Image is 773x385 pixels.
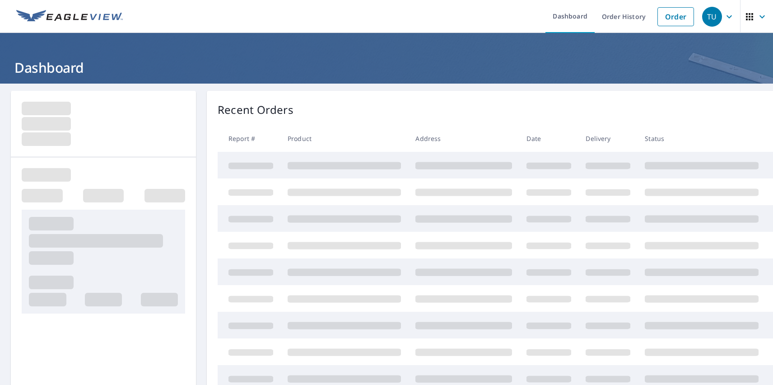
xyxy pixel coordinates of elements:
[218,102,293,118] p: Recent Orders
[218,125,280,152] th: Report #
[280,125,408,152] th: Product
[11,58,762,77] h1: Dashboard
[702,7,722,27] div: TU
[578,125,638,152] th: Delivery
[657,7,694,26] a: Order
[408,125,519,152] th: Address
[16,10,123,23] img: EV Logo
[519,125,578,152] th: Date
[638,125,766,152] th: Status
